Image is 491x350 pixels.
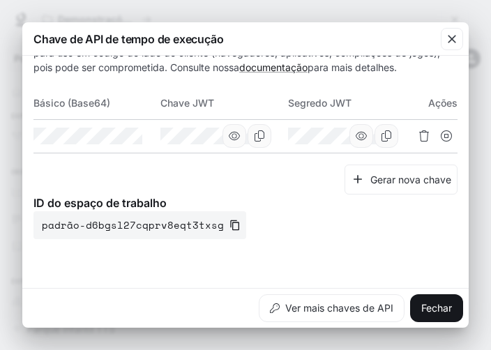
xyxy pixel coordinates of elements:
font: Ações [428,97,458,109]
font: Fechar [421,302,452,314]
button: Copiar Segredo [375,124,398,148]
button: Fechar [410,294,463,322]
font: padrão-d6bgsl27cqprv8eqt3txsg [42,218,224,232]
font: Básico (Base64) [33,97,110,109]
button: padrão-d6bgsl27cqprv8eqt3txsg [33,211,246,239]
button: Gerar nova chave [345,165,458,195]
font: ID do espaço de trabalho [33,196,167,210]
button: Ver mais chaves de API [259,294,405,322]
font: para mais detalhes. [308,61,397,73]
button: Suspender chave de API [435,125,458,147]
a: documentação [239,61,308,73]
button: Excluir chave de API [413,125,435,147]
font: Segredo JWT [288,97,352,109]
font: Chave JWT [160,97,214,109]
font: Chave de API de tempo de execução [33,32,223,46]
button: Copiar chave [248,124,271,148]
font: Gerar nova chave [370,173,451,185]
font: Ver mais chaves de API [285,302,393,314]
